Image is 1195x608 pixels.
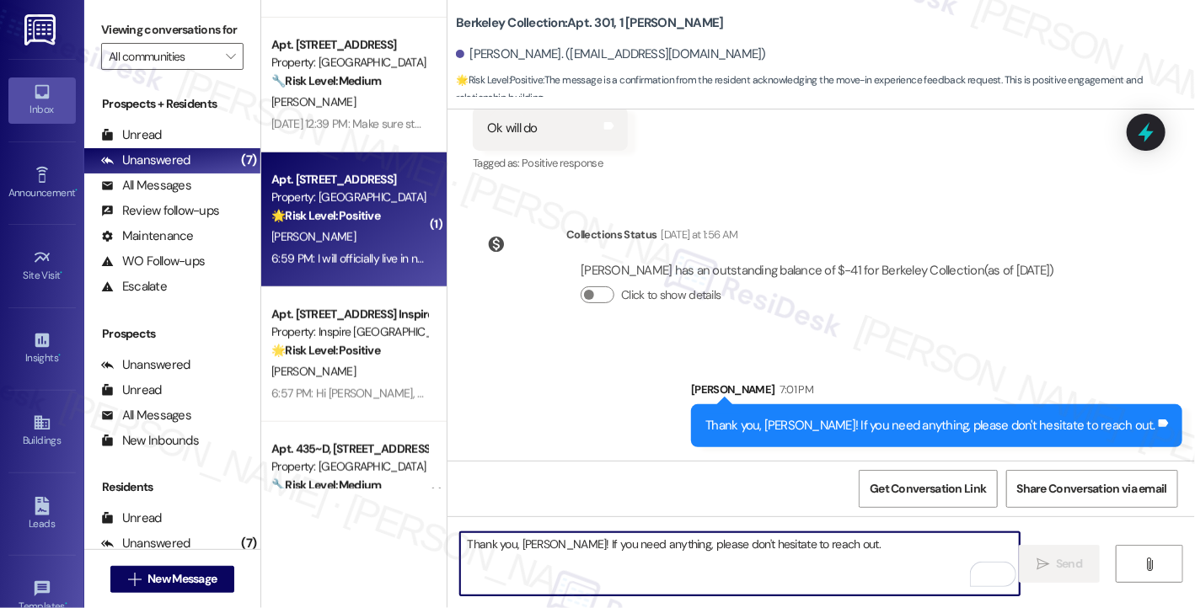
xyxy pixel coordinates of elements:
div: Ok will do [487,120,538,137]
div: Apt. [STREET_ADDRESS] [271,171,427,189]
a: Leads [8,492,76,537]
span: : The message is a confirmation from the resident acknowledging the move-in experience feedback r... [456,72,1195,108]
strong: 🔧 Risk Level: Medium [271,73,381,88]
div: Maintenance [101,227,194,245]
div: WO Follow-ups [101,253,205,270]
span: Send [1056,555,1082,573]
div: Unread [101,381,162,399]
span: [PERSON_NAME] [271,364,356,379]
div: [PERSON_NAME] [691,381,1182,404]
strong: 🌟 Risk Level: Positive [456,73,543,87]
div: Escalate [101,278,167,296]
div: All Messages [101,177,191,195]
i:  [1037,557,1049,571]
a: Insights • [8,326,76,371]
div: Property: [GEOGRAPHIC_DATA] [271,54,427,72]
div: Residents [84,478,260,496]
span: Positive response [522,156,603,170]
textarea: To enrich screen reader interactions, please activate Accessibility in Grammarly extension settings [460,532,1019,595]
strong: 🔧 Risk Level: Medium [271,477,381,493]
button: Share Conversation via email [1006,470,1178,508]
input: All communities [109,43,217,70]
div: [PERSON_NAME]. ([EMAIL_ADDRESS][DOMAIN_NAME]) [456,45,766,63]
i:  [226,50,235,63]
span: • [61,267,63,279]
div: Prospects + Residents [84,95,260,113]
div: Review follow-ups [101,202,219,220]
div: Collections Status [566,226,656,243]
img: ResiDesk Logo [24,14,59,45]
div: Unanswered [101,152,190,169]
div: Property: [GEOGRAPHIC_DATA] [271,189,427,206]
button: New Message [110,566,235,593]
div: 7:01 PM [775,381,813,398]
label: Click to show details [621,286,721,304]
div: Unread [101,126,162,144]
div: [DATE] 12:39 PM: Make sure stuff isnt broken [271,116,484,131]
div: Unread [101,509,162,527]
b: Berkeley Collection: Apt. 301, 1 [PERSON_NAME] [456,14,723,32]
i:  [1143,557,1155,571]
label: Viewing conversations for [101,17,244,43]
div: (7) [238,531,261,557]
div: (7) [238,147,261,173]
div: Unanswered [101,535,190,552]
div: [PERSON_NAME] has an outstanding balance of $-41 for Berkeley Collection (as of [DATE]) [581,262,1054,280]
strong: 🌟 Risk Level: Positive [271,208,380,223]
div: New Inbounds [101,432,199,450]
div: Apt. 435~D, [STREET_ADDRESS] [271,440,427,458]
div: Unanswered [101,356,190,374]
div: Tagged as: [473,151,627,175]
div: 6:59 PM: I will officially live in next week [271,251,461,266]
button: Send [1019,545,1101,583]
div: Apt. [STREET_ADDRESS] Inspire Homes [GEOGRAPHIC_DATA] [271,306,427,323]
div: Prospects [84,325,260,343]
span: Share Conversation via email [1017,480,1167,498]
span: • [58,349,61,361]
span: Get Conversation Link [870,480,986,498]
i:  [128,573,141,586]
a: Site Visit • [8,243,76,289]
a: Inbox [8,77,76,123]
strong: 🌟 Risk Level: Positive [271,343,380,358]
div: Property: [GEOGRAPHIC_DATA] [271,458,427,476]
div: All Messages [101,407,191,424]
span: [PERSON_NAME] [271,94,356,109]
span: New Message [147,570,217,588]
div: [DATE] at 1:56 AM [657,226,738,243]
div: Apt. [STREET_ADDRESS] [271,36,427,54]
span: • [75,184,78,196]
div: Thank you, [PERSON_NAME]! If you need anything, please don't hesitate to reach out. [705,417,1155,435]
div: Property: Inspire [GEOGRAPHIC_DATA] [271,323,427,341]
span: [PERSON_NAME] [271,229,356,244]
a: Buildings [8,408,76,454]
button: Get Conversation Link [859,470,997,508]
